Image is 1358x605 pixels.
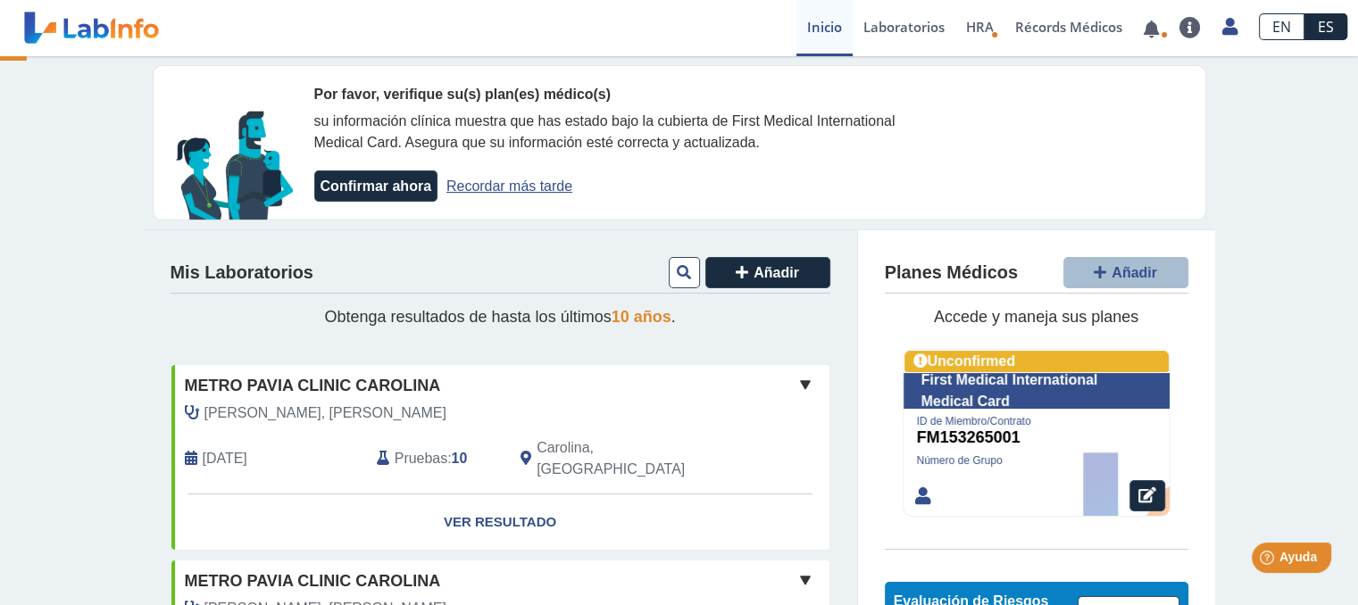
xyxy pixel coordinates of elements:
[885,262,1018,284] h4: Planes Médicos
[966,18,994,36] span: HRA
[1304,13,1347,40] a: ES
[171,494,829,551] a: Ver Resultado
[314,170,437,202] button: Confirmar ahora
[171,262,313,284] h4: Mis Laboratorios
[314,84,948,105] div: Por favor, verifique su(s) plan(es) médico(s)
[314,113,896,150] span: su información clínica muestra que has estado bajo la cubierta de First Medical International Med...
[537,437,734,480] span: Carolina, PR
[612,308,671,326] span: 10 años
[204,402,446,424] span: Cruzado Santiago, Pablo
[363,437,507,480] div: :
[446,178,572,194] a: Recordar más tarde
[203,448,247,469] span: 2025-02-13
[1112,265,1157,280] span: Añadir
[934,308,1138,326] span: Accede y maneja sus planes
[1199,535,1338,585] iframe: Help widget launcher
[324,308,675,326] span: Obtenga resultados de hasta los últimos .
[185,374,441,398] span: Metro Pavia Clinic Carolina
[754,265,799,280] span: Añadir
[452,451,468,466] b: 10
[1259,13,1304,40] a: EN
[395,448,447,469] span: Pruebas
[185,569,441,593] span: Metro Pavia Clinic Carolina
